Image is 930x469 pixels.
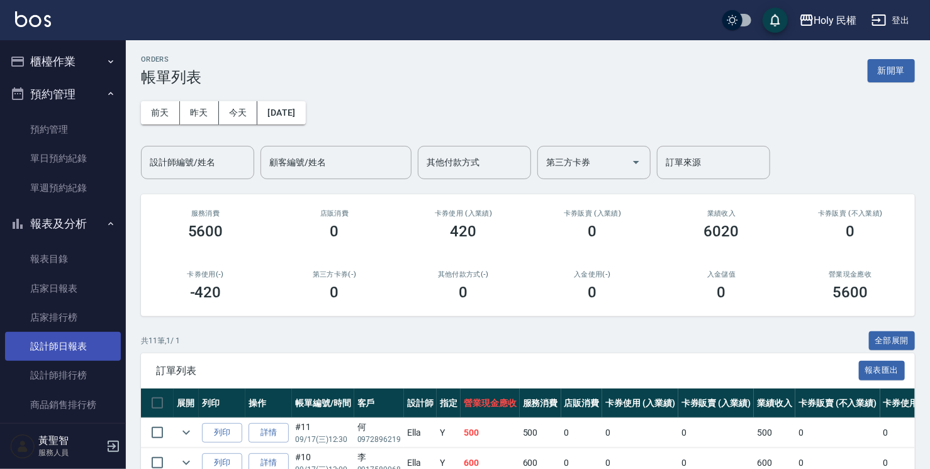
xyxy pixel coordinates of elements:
[357,421,401,434] div: 何
[763,8,788,33] button: save
[520,389,561,418] th: 服務消費
[5,419,121,448] a: 顧客入金餘額表
[202,423,242,443] button: 列印
[15,11,51,27] img: Logo
[404,389,437,418] th: 設計師
[5,78,121,111] button: 預約管理
[672,270,771,279] h2: 入金儲值
[451,223,477,240] h3: 420
[561,418,603,448] td: 0
[588,284,597,301] h3: 0
[866,9,915,32] button: 登出
[141,101,180,124] button: 前天
[561,389,603,418] th: 店販消費
[795,418,880,448] td: 0
[292,418,354,448] td: #11
[295,434,351,445] p: 09/17 (三) 12:30
[156,270,255,279] h2: 卡券使用(-)
[219,101,258,124] button: 今天
[330,223,339,240] h3: 0
[5,390,121,419] a: 商品銷售排行榜
[461,418,520,448] td: 500
[285,209,384,218] h2: 店販消費
[859,361,905,380] button: 報表匯出
[795,389,880,418] th: 卡券販賣 (不入業績)
[199,389,245,418] th: 列印
[678,389,754,418] th: 卡券販賣 (入業績)
[5,332,121,361] a: 設計師日報表
[414,209,513,218] h2: 卡券使用 (入業績)
[846,223,855,240] h3: 0
[859,364,905,376] a: 報表匯出
[156,365,859,377] span: 訂單列表
[459,284,468,301] h3: 0
[868,59,915,82] button: 新開單
[190,284,221,301] h3: -420
[5,274,121,303] a: 店家日報表
[602,418,678,448] td: 0
[357,434,401,445] p: 0972896219
[141,335,180,346] p: 共 11 筆, 1 / 1
[543,209,642,218] h2: 卡券販賣 (入業績)
[177,423,196,442] button: expand row
[833,284,868,301] h3: 5600
[602,389,678,418] th: 卡券使用 (入業績)
[672,209,771,218] h2: 業績收入
[869,331,916,351] button: 全部展開
[354,389,405,418] th: 客戶
[414,270,513,279] h2: 其他付款方式(-)
[626,152,646,172] button: Open
[404,418,437,448] td: Ella
[5,115,121,144] a: 預約管理
[754,389,795,418] th: 業績收入
[437,389,461,418] th: 指定
[801,209,900,218] h2: 卡券販賣 (不入業績)
[174,389,199,418] th: 展開
[330,284,339,301] h3: 0
[704,223,739,240] h3: 6020
[257,101,305,124] button: [DATE]
[5,303,121,332] a: 店家排行榜
[357,451,401,464] div: 李
[678,418,754,448] td: 0
[588,223,597,240] h3: 0
[520,418,561,448] td: 500
[5,361,121,390] a: 設計師排行榜
[5,174,121,202] a: 單週預約紀錄
[543,270,642,279] h2: 入金使用(-)
[249,423,289,443] a: 詳情
[5,245,121,273] a: 報表目錄
[754,418,795,448] td: 500
[141,55,201,63] h2: ORDERS
[5,207,121,240] button: 報表及分析
[38,434,103,447] h5: 黃聖智
[245,389,292,418] th: 操作
[801,270,900,279] h2: 營業現金應收
[156,209,255,218] h3: 服務消費
[285,270,384,279] h2: 第三方卡券(-)
[10,434,35,459] img: Person
[5,45,121,78] button: 櫃檯作業
[814,13,857,28] div: Holy 民權
[180,101,219,124] button: 昨天
[461,389,520,418] th: 營業現金應收
[141,69,201,86] h3: 帳單列表
[188,223,223,240] h3: 5600
[5,144,121,173] a: 單日預約紀錄
[717,284,726,301] h3: 0
[794,8,862,33] button: Holy 民權
[292,389,354,418] th: 帳單編號/時間
[38,447,103,458] p: 服務人員
[437,418,461,448] td: Y
[868,64,915,76] a: 新開單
